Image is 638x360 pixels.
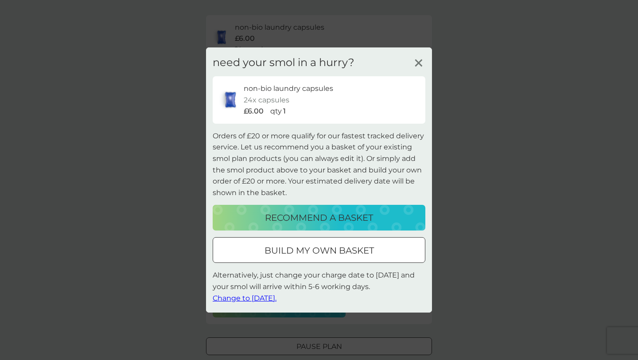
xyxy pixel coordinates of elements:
h3: need your smol in a hurry? [213,56,354,69]
p: Orders of £20 or more qualify for our fastest tracked delivery service. Let us recommend you a ba... [213,130,425,199]
p: qty [270,106,282,117]
p: build my own basket [265,243,374,258]
button: Change to [DATE]. [213,292,276,304]
p: £6.00 [244,106,264,117]
p: recommend a basket [265,211,373,225]
p: non-bio laundry capsules [244,83,333,94]
button: recommend a basket [213,205,425,231]
p: Alternatively, just change your charge date to [DATE] and your smol will arrive within 5-6 workin... [213,270,425,304]
button: build my own basket [213,237,425,263]
span: Change to [DATE]. [213,293,276,302]
p: 24x capsules [244,94,289,106]
p: 1 [283,106,286,117]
